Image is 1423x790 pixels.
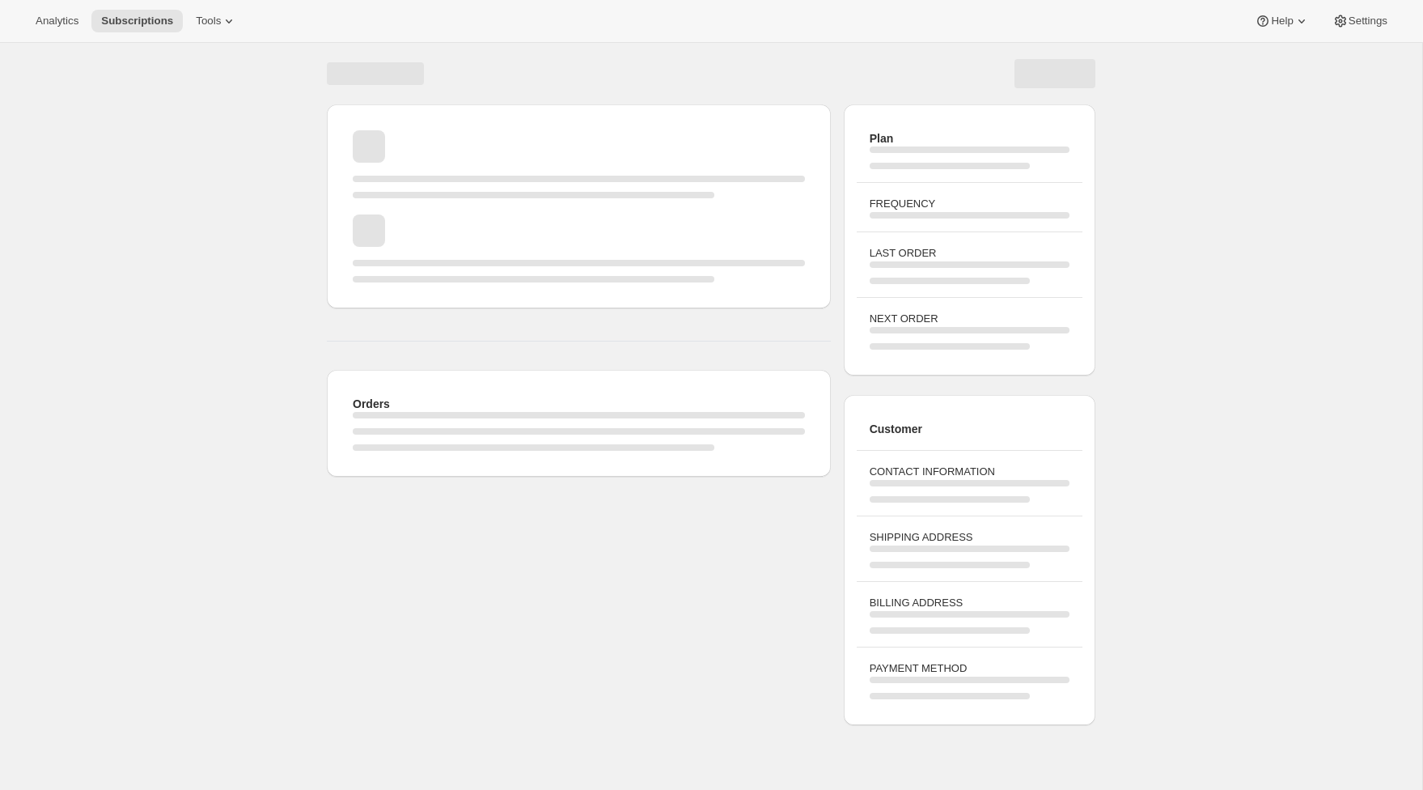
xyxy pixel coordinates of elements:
button: Analytics [26,10,88,32]
h2: Orders [353,396,805,412]
h3: LAST ORDER [870,245,1069,261]
button: Help [1245,10,1319,32]
h3: BILLING ADDRESS [870,595,1069,611]
span: Tools [196,15,221,28]
h3: FREQUENCY [870,196,1069,212]
h3: PAYMENT METHOD [870,660,1069,677]
div: Page loading [307,43,1115,732]
h3: NEXT ORDER [870,311,1069,327]
h2: Customer [870,421,1069,437]
span: Analytics [36,15,78,28]
button: Settings [1323,10,1397,32]
h2: Plan [870,130,1069,147]
h3: CONTACT INFORMATION [870,464,1069,480]
button: Tools [186,10,247,32]
span: Subscriptions [101,15,173,28]
button: Subscriptions [91,10,183,32]
span: Help [1271,15,1293,28]
span: Settings [1349,15,1387,28]
h3: SHIPPING ADDRESS [870,529,1069,546]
